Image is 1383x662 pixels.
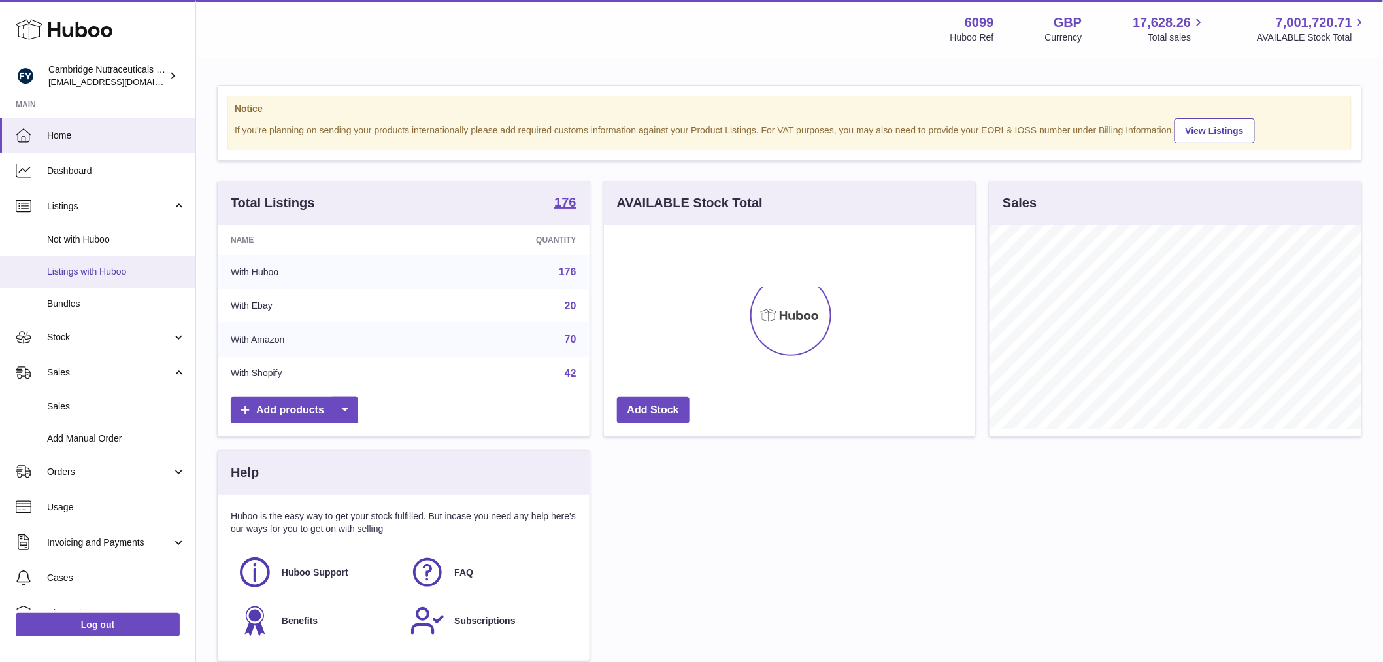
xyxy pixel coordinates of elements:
span: Invoicing and Payments [47,536,172,549]
td: With Ebay [218,289,421,323]
span: Listings [47,200,172,213]
a: Benefits [237,603,397,638]
a: FAQ [410,555,569,590]
a: Add products [231,397,358,424]
strong: 6099 [965,14,994,31]
a: 20 [565,300,576,311]
h3: Sales [1003,194,1037,212]
div: Huboo Ref [950,31,994,44]
span: Total sales [1148,31,1206,44]
a: 17,628.26 Total sales [1133,14,1206,44]
span: Bundles [47,298,186,310]
th: Quantity [421,225,589,255]
span: Subscriptions [454,615,515,627]
div: Cambridge Nutraceuticals Ltd [48,63,166,88]
span: Sales [47,366,172,379]
h3: AVAILABLE Stock Total [617,194,763,212]
td: With Shopify [218,357,421,391]
strong: 176 [554,196,576,209]
a: 70 [565,334,576,345]
span: Benefits [282,615,318,627]
span: Cases [47,572,186,584]
div: Currency [1045,31,1082,44]
strong: GBP [1054,14,1082,31]
a: Huboo Support [237,555,397,590]
span: Orders [47,466,172,478]
a: 176 [554,196,576,211]
div: If you're planning on sending your products internationally please add required customs informati... [235,116,1344,143]
span: Sales [47,400,186,413]
a: 7,001,720.71 AVAILABLE Stock Total [1257,14,1367,44]
span: 17,628.26 [1133,14,1191,31]
span: Not with Huboo [47,234,186,246]
th: Name [218,225,421,255]
h3: Total Listings [231,194,315,212]
a: View Listings [1175,118,1255,143]
span: [EMAIL_ADDRESS][DOMAIN_NAME] [48,77,192,87]
td: With Huboo [218,255,421,289]
span: AVAILABLE Stock Total [1257,31,1367,44]
span: Channels [47,607,186,619]
a: 176 [559,266,576,277]
a: Subscriptions [410,603,569,638]
p: Huboo is the easy way to get your stock fulfilled. But incase you need any help here's our ways f... [231,510,576,535]
a: 42 [565,368,576,379]
span: Dashboard [47,165,186,177]
span: Add Manual Order [47,432,186,445]
span: Listings with Huboo [47,266,186,278]
span: FAQ [454,566,473,579]
a: Log out [16,613,180,636]
span: 7,001,720.71 [1276,14,1352,31]
span: Usage [47,501,186,514]
strong: Notice [235,103,1344,115]
span: Home [47,130,186,142]
img: internalAdmin-6099@internal.huboo.com [16,66,35,86]
h3: Help [231,464,259,481]
span: Huboo Support [282,566,348,579]
td: With Amazon [218,322,421,357]
a: Add Stock [617,397,690,424]
span: Stock [47,331,172,343]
